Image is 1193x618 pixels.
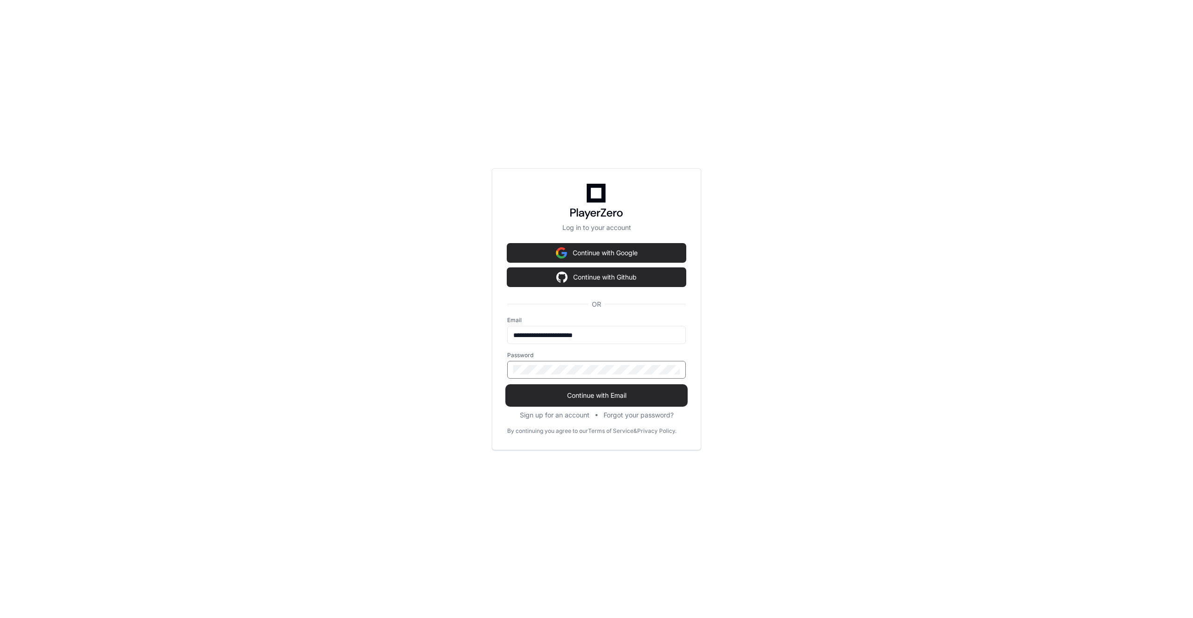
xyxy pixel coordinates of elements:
[507,223,686,232] p: Log in to your account
[507,352,686,359] label: Password
[507,268,686,287] button: Continue with Github
[604,410,674,420] button: Forgot your password?
[507,244,686,262] button: Continue with Google
[520,410,589,420] button: Sign up for an account
[637,427,676,435] a: Privacy Policy.
[507,386,686,405] button: Continue with Email
[633,427,637,435] div: &
[556,244,567,262] img: Sign in with google
[588,427,633,435] a: Terms of Service
[507,391,686,400] span: Continue with Email
[507,427,588,435] div: By continuing you agree to our
[507,316,686,324] label: Email
[588,300,605,309] span: OR
[556,268,568,287] img: Sign in with google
